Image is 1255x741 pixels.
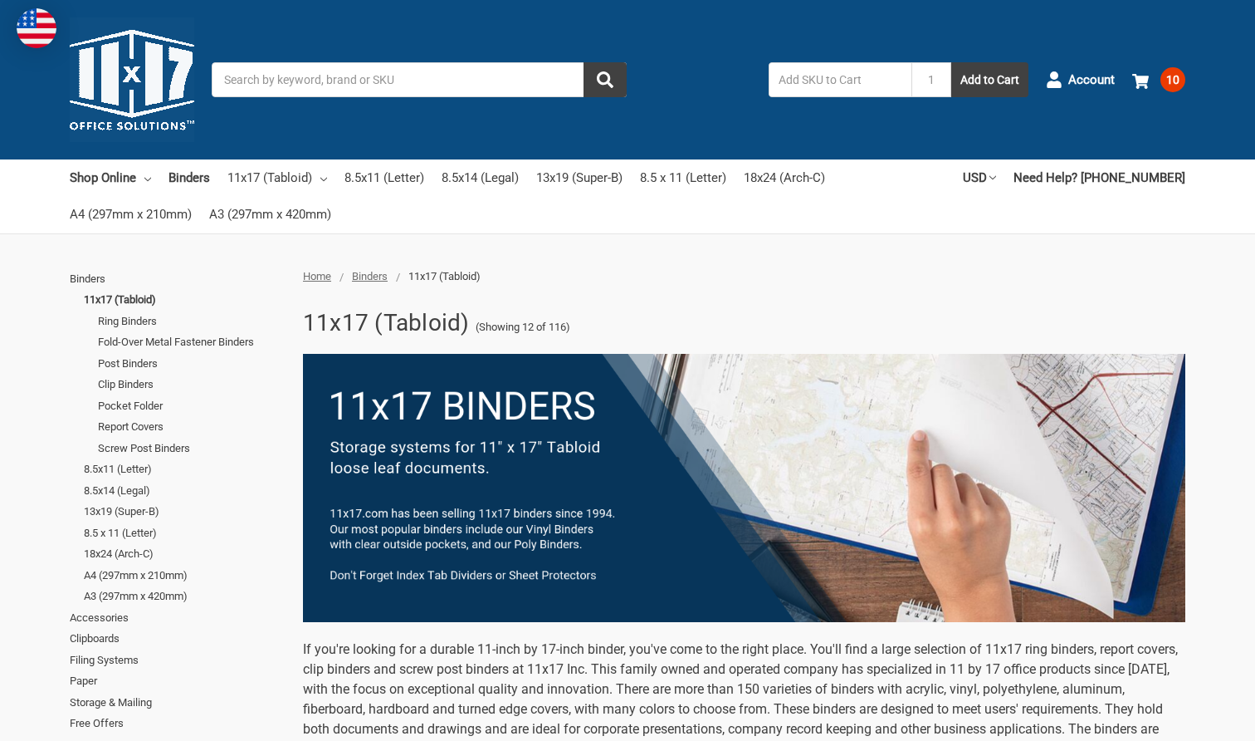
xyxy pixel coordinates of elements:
a: Binders [70,268,285,290]
h1: 11x17 (Tabloid) [303,302,470,345]
a: A3 (297mm x 420mm) [209,196,331,233]
a: Clip Binders [98,374,285,395]
iframe: Google Customer Reviews [1118,696,1255,741]
a: Shop Online [70,159,151,196]
a: 8.5x11 (Letter) [344,159,424,196]
a: Clipboards [70,628,285,650]
span: Account [1068,71,1115,90]
a: 8.5x14 (Legal) [84,480,285,502]
a: Ring Binders [98,311,285,332]
a: Post Binders [98,353,285,375]
a: Filing Systems [70,650,285,671]
a: Account [1046,58,1115,101]
a: 13x19 (Super-B) [536,159,623,196]
a: Accessories [70,607,285,629]
a: A4 (297mm x 210mm) [70,196,192,233]
span: 11x17 (Tabloid) [408,270,481,282]
button: Add to Cart [951,62,1028,97]
a: 8.5x14 (Legal) [442,159,519,196]
a: Fold-Over Metal Fastener Binders [98,331,285,353]
a: A3 (297mm x 420mm) [84,586,285,607]
input: Search by keyword, brand or SKU [212,62,627,97]
a: 18x24 (Arch-C) [744,159,825,196]
a: 10 [1132,58,1185,101]
a: Screw Post Binders [98,438,285,459]
a: Storage & Mailing [70,692,285,714]
a: Pocket Folder [98,395,285,417]
a: Binders [352,270,388,282]
a: 8.5 x 11 (Letter) [640,159,726,196]
a: Paper [70,670,285,692]
a: Report Covers [98,416,285,438]
a: 8.5 x 11 (Letter) [84,523,285,544]
a: Need Help? [PHONE_NUMBER] [1013,159,1185,196]
a: 8.5x11 (Letter) [84,459,285,480]
a: USD [963,159,996,196]
img: binders-1-.png [303,354,1185,622]
a: 11x17 (Tabloid) [84,289,285,311]
img: 11x17.com [70,17,194,142]
span: 10 [1160,67,1185,92]
a: Home [303,270,331,282]
a: Binders [168,159,210,196]
img: duty and tax information for United States [17,8,56,48]
span: (Showing 12 of 116) [476,319,570,336]
a: 13x19 (Super-B) [84,501,285,523]
a: 11x17 (Tabloid) [227,159,327,196]
input: Add SKU to Cart [769,62,911,97]
a: Free Offers [70,713,285,734]
a: 18x24 (Arch-C) [84,543,285,565]
a: A4 (297mm x 210mm) [84,565,285,586]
